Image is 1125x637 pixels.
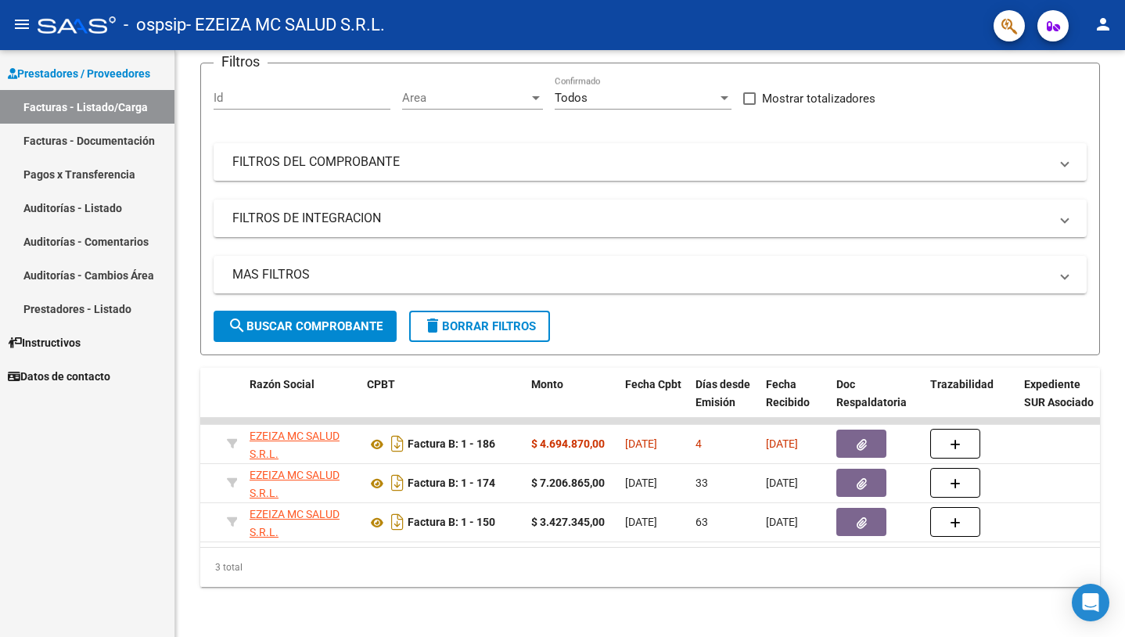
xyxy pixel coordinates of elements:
[625,378,681,390] span: Fecha Cpbt
[200,548,1100,587] div: 3 total
[695,477,708,489] span: 33
[232,266,1049,283] mat-panel-title: MAS FILTROS
[766,516,798,528] span: [DATE]
[766,437,798,450] span: [DATE]
[766,477,798,489] span: [DATE]
[214,200,1087,237] mat-expansion-panel-header: FILTROS DE INTEGRACION
[408,477,495,490] strong: Factura B: 1 - 174
[525,368,619,437] datatable-header-cell: Monto
[836,378,907,408] span: Doc Respaldatoria
[243,368,361,437] datatable-header-cell: Razón Social
[250,466,354,499] div: 30718225619
[361,368,525,437] datatable-header-cell: CPBT
[423,316,442,335] mat-icon: delete
[531,437,605,450] strong: $ 4.694.870,00
[924,368,1018,437] datatable-header-cell: Trazabilidad
[695,516,708,528] span: 63
[625,477,657,489] span: [DATE]
[830,368,924,437] datatable-header-cell: Doc Respaldatoria
[531,516,605,528] strong: $ 3.427.345,00
[689,368,760,437] datatable-header-cell: Días desde Emisión
[766,378,810,408] span: Fecha Recibido
[387,470,408,495] i: Descargar documento
[1094,15,1112,34] mat-icon: person
[214,143,1087,181] mat-expansion-panel-header: FILTROS DEL COMPROBANTE
[13,15,31,34] mat-icon: menu
[232,210,1049,227] mat-panel-title: FILTROS DE INTEGRACION
[619,368,689,437] datatable-header-cell: Fecha Cpbt
[930,378,994,390] span: Trazabilidad
[387,431,408,456] i: Descargar documento
[232,153,1049,171] mat-panel-title: FILTROS DEL COMPROBANTE
[402,91,529,105] span: Area
[250,378,314,390] span: Razón Social
[186,8,385,42] span: - EZEIZA MC SALUD S.R.L.
[555,91,588,105] span: Todos
[228,316,246,335] mat-icon: search
[8,368,110,385] span: Datos de contacto
[625,516,657,528] span: [DATE]
[695,378,750,408] span: Días desde Emisión
[1072,584,1109,621] div: Open Intercom Messenger
[214,256,1087,293] mat-expansion-panel-header: MAS FILTROS
[214,51,268,73] h3: Filtros
[367,378,395,390] span: CPBT
[760,368,830,437] datatable-header-cell: Fecha Recibido
[408,438,495,451] strong: Factura B: 1 - 186
[695,437,702,450] span: 4
[250,469,340,499] span: EZEIZA MC SALUD S.R.L.
[214,311,397,342] button: Buscar Comprobante
[531,477,605,489] strong: $ 7.206.865,00
[8,65,150,82] span: Prestadores / Proveedores
[250,430,340,460] span: EZEIZA MC SALUD S.R.L.
[250,508,340,538] span: EZEIZA MC SALUD S.R.L.
[1024,378,1094,408] span: Expediente SUR Asociado
[531,378,563,390] span: Monto
[124,8,186,42] span: - ospsip
[8,334,81,351] span: Instructivos
[423,319,536,333] span: Borrar Filtros
[409,311,550,342] button: Borrar Filtros
[762,89,875,108] span: Mostrar totalizadores
[408,516,495,529] strong: Factura B: 1 - 150
[250,427,354,460] div: 30718225619
[387,509,408,534] i: Descargar documento
[228,319,383,333] span: Buscar Comprobante
[250,506,354,538] div: 30718225619
[1018,368,1104,437] datatable-header-cell: Expediente SUR Asociado
[625,437,657,450] span: [DATE]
